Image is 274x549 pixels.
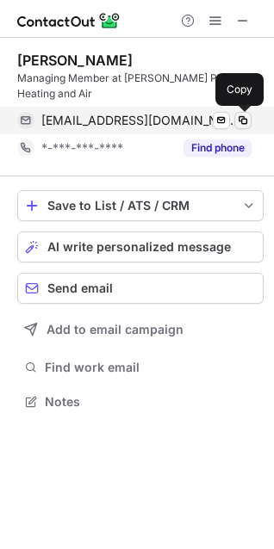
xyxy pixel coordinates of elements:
[47,323,184,336] span: Add to email campaign
[17,355,264,379] button: Find work email
[41,113,239,128] span: [EMAIL_ADDRESS][DOMAIN_NAME]
[47,281,113,295] span: Send email
[17,231,264,262] button: AI write personalized message
[47,240,231,254] span: AI write personalized message
[17,10,121,31] img: ContactOut v5.3.10
[45,394,257,410] span: Notes
[47,199,234,213] div: Save to List / ATS / CRM
[184,139,252,157] button: Reveal Button
[17,390,264,414] button: Notes
[17,190,264,221] button: save-profile-one-click
[17,52,133,69] div: [PERSON_NAME]
[45,360,257,375] span: Find work email
[17,314,264,345] button: Add to email campaign
[17,273,264,304] button: Send email
[17,71,264,102] div: Managing Member at [PERSON_NAME] Plumbing, Heating and Air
